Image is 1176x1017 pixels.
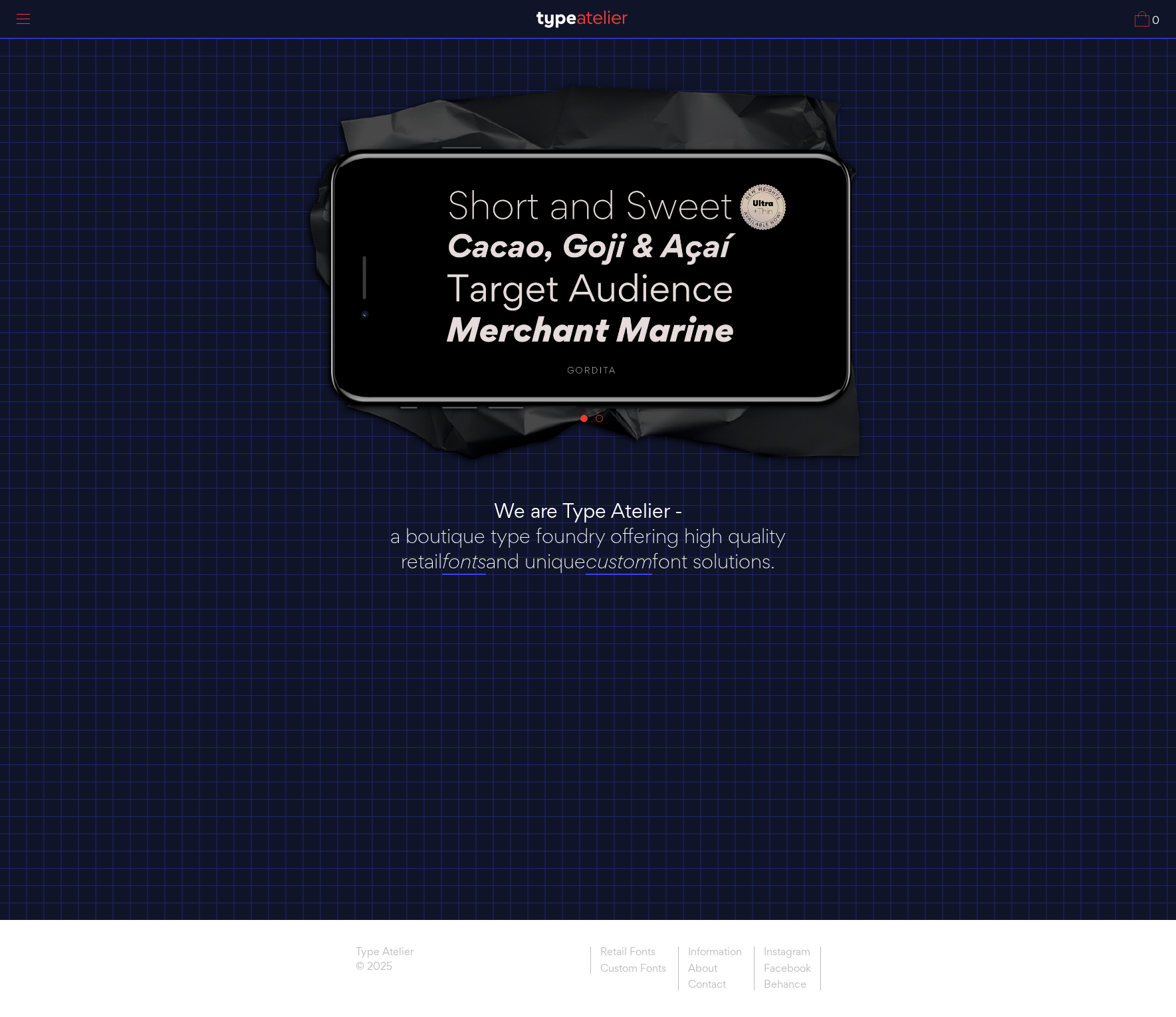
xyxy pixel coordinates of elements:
[356,947,413,961] a: Type Atelier
[356,961,413,976] span: © 2025
[590,947,675,960] a: Retail Fonts
[536,11,628,28] img: TA_Logo.svg
[442,548,486,575] a: fonts
[596,415,603,422] a: 2
[395,166,788,387] img: Gordita
[494,497,683,524] strong: We are Type Atelier -
[1149,15,1159,27] span: 0
[678,947,751,960] a: Information
[1135,11,1149,27] img: Cart_Icon.svg
[678,976,751,990] a: Contact
[678,960,751,977] a: About
[586,548,652,575] a: custom
[580,415,588,422] a: 1
[372,523,804,574] p: a boutique type foundry offering high quality retail and unique font solutions.
[1135,11,1159,27] a: 0
[754,960,821,977] a: Facebook
[754,976,821,990] a: Behance
[754,947,821,960] a: Instagram
[590,960,675,974] a: Custom Fonts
